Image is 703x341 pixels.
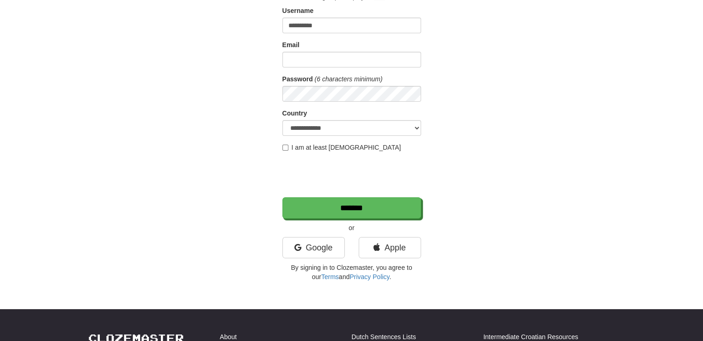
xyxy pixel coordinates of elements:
a: Google [282,237,345,258]
label: Email [282,40,300,49]
iframe: reCAPTCHA [282,157,423,193]
label: Password [282,74,313,84]
label: Username [282,6,314,15]
input: I am at least [DEMOGRAPHIC_DATA] [282,145,288,151]
a: Privacy Policy [349,273,389,280]
label: I am at least [DEMOGRAPHIC_DATA] [282,143,401,152]
a: Apple [359,237,421,258]
label: Country [282,109,307,118]
em: (6 characters minimum) [315,75,383,83]
p: By signing in to Clozemaster, you agree to our and . [282,263,421,281]
a: Terms [321,273,339,280]
p: or [282,223,421,232]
